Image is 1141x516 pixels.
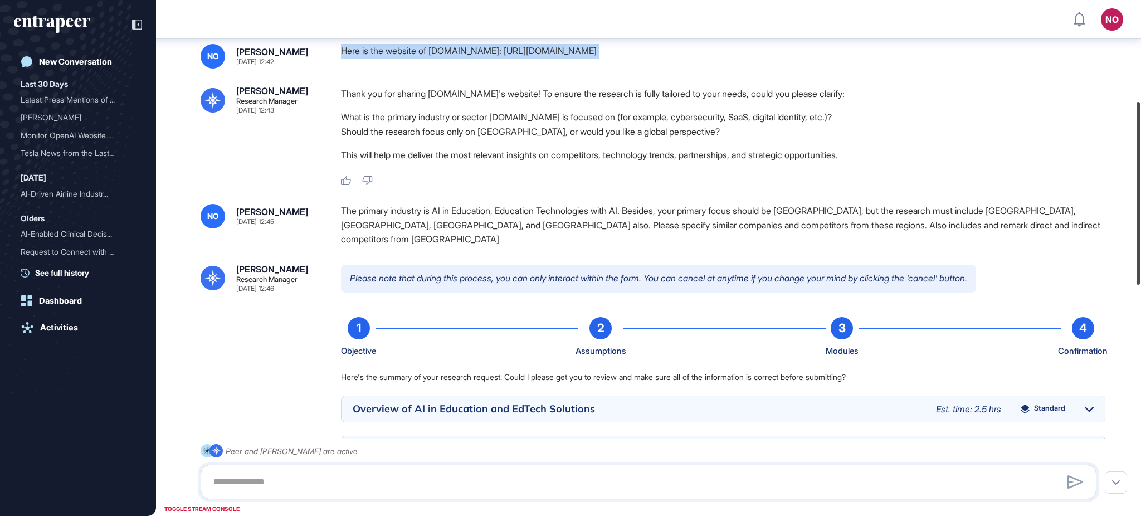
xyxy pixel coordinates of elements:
[21,91,126,109] div: Latest Press Mentions of ...
[826,344,859,358] div: Modules
[39,296,82,306] div: Dashboard
[1072,317,1094,339] div: 4
[348,317,370,339] div: 1
[21,225,135,243] div: AI-Enabled Clinical Decision Support Software for Infectious Disease Screening and AMR Program
[40,323,78,333] div: Activities
[341,124,1105,139] li: Should the research focus only on [GEOGRAPHIC_DATA], or would you like a global perspective?
[21,144,126,162] div: Tesla News from the Last ...
[21,267,142,279] a: See full history
[831,317,853,339] div: 3
[341,265,976,293] p: Please note that during this process, you can only interact within the form. You can cancel at an...
[1101,8,1123,31] button: NO
[207,212,219,221] span: NO
[226,444,358,458] div: Peer and [PERSON_NAME] are active
[21,109,126,126] div: [PERSON_NAME]
[1058,344,1108,358] div: Confirmation
[341,148,1105,162] p: This will help me deliver the most relevant insights on competitors, technology trends, partnersh...
[39,57,112,67] div: New Conversation
[21,243,135,261] div: Request to Connect with Curie
[341,344,376,358] div: Objective
[21,225,126,243] div: AI-Enabled Clinical Decis...
[21,185,126,203] div: AI-Driven Airline Industr...
[21,185,135,203] div: AI-Driven Airline Industry Updates
[21,126,135,144] div: Monitor OpenAI Website Activity
[14,16,90,33] div: entrapeer-logo
[341,86,1105,101] p: Thank you for sharing [DOMAIN_NAME]'s website! To ensure the research is fully tailored to your n...
[236,207,308,216] div: [PERSON_NAME]
[21,77,68,91] div: Last 30 Days
[21,91,135,109] div: Latest Press Mentions of OpenAI
[353,404,925,414] div: Overview of AI in Education and EdTech Solutions
[35,267,89,279] span: See full history
[207,52,219,61] span: NO
[236,98,298,105] div: Research Manager
[236,107,274,114] div: [DATE] 12:43
[14,51,142,73] a: New Conversation
[21,144,135,162] div: Tesla News from the Last Two Weeks
[21,243,126,261] div: Request to Connect with C...
[936,403,1001,415] span: Est. time: 2.5 hrs
[236,59,274,65] div: [DATE] 12:42
[21,126,126,144] div: Monitor OpenAI Website Ac...
[236,47,308,56] div: [PERSON_NAME]
[21,212,45,225] div: Olders
[236,276,298,283] div: Research Manager
[341,204,1105,247] div: The primary industry is AI in Education, Education Technologies with AI. Besides, your primary fo...
[236,86,308,95] div: [PERSON_NAME]
[14,290,142,312] a: Dashboard
[341,372,1105,383] p: Here's the summary of your research request. Could I please get you to review and make sure all o...
[236,285,274,292] div: [DATE] 12:46
[162,502,242,516] div: TOGGLE STREAM CONSOLE
[341,44,1105,69] div: Here is the website of [DOMAIN_NAME]: [URL][DOMAIN_NAME]
[21,171,46,184] div: [DATE]
[21,109,135,126] div: Reese
[236,265,308,274] div: [PERSON_NAME]
[236,218,274,225] div: [DATE] 12:45
[14,317,142,339] a: Activities
[1034,405,1065,413] span: Standard
[576,344,626,358] div: Assumptions
[341,110,1105,124] li: What is the primary industry or sector [DOMAIN_NAME] is focused on (for example, cybersecurity, S...
[589,317,612,339] div: 2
